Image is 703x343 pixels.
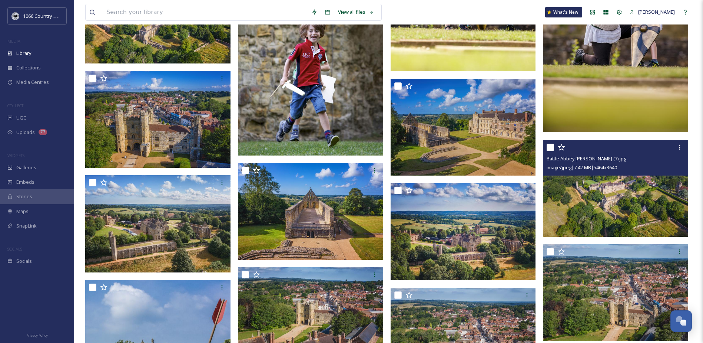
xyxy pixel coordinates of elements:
span: Embeds [16,179,34,186]
span: Galleries [16,164,36,171]
span: Maps [16,208,29,215]
div: 77 [39,129,47,135]
span: [PERSON_NAME] [638,9,675,15]
img: Battle Abbey - Credit: Sam Moore (6).jpg [391,79,536,176]
span: 1066 Country Marketing [23,12,75,19]
span: Stories [16,193,32,200]
span: WIDGETS [7,153,24,158]
img: Battle Abbey Sam Moore (4).jpg [543,244,688,342]
span: COLLECT [7,103,23,108]
span: SOCIALS [7,246,22,252]
span: Socials [16,258,32,265]
button: Open Chat [670,310,692,332]
img: Battle Abbey Sam Moore (7).jpg [543,140,688,237]
img: Battle Abbey Sam Moore (2).jpg [85,175,231,272]
span: image/jpeg | 7.42 MB | 5464 x 3640 [547,164,617,171]
span: UGC [16,114,26,121]
a: View all files [334,5,378,19]
span: Media Centres [16,79,49,86]
a: [PERSON_NAME] [626,5,679,19]
span: Privacy Policy [26,333,48,338]
img: Battle Abbey Sam Moore (10).jpg [238,163,383,260]
span: Uploads [16,129,35,136]
img: logo_footerstamp.png [12,12,19,20]
a: What's New [545,7,582,17]
span: Library [16,50,31,57]
span: SnapLink [16,222,37,229]
a: Privacy Policy [26,330,48,339]
span: Battle Abbey [PERSON_NAME] (7).jpg [547,155,626,162]
img: Battle Abbey Sam Moore (5).jpg [85,71,231,168]
span: Collections [16,64,41,71]
input: Search your library [103,4,308,20]
span: MEDIA [7,38,20,44]
img: Battle Abbey Sam Moore (3).jpg [391,183,536,280]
